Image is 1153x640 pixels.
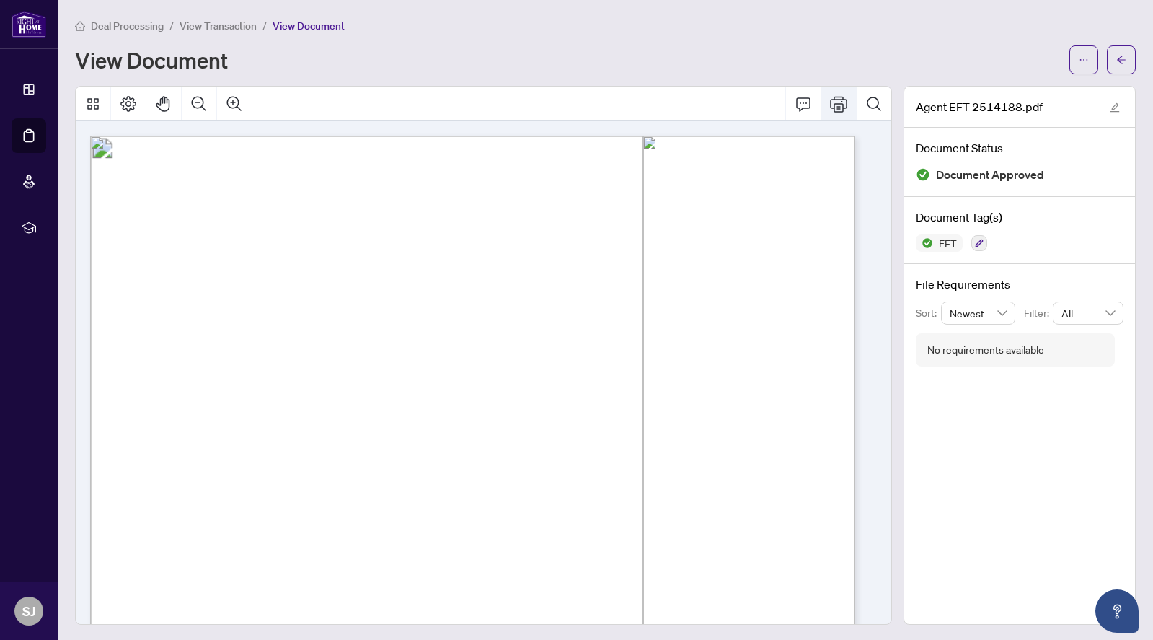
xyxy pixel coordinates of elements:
p: Filter: [1024,305,1053,321]
div: No requirements available [927,342,1044,358]
span: Newest [950,302,1007,324]
span: View Transaction [180,19,257,32]
span: ellipsis [1079,55,1089,65]
span: edit [1110,102,1120,113]
h1: View Document [75,48,228,71]
img: logo [12,11,46,38]
li: / [169,17,174,34]
button: Open asap [1095,589,1139,633]
h4: File Requirements [916,276,1123,293]
span: SJ [22,601,35,621]
h4: Document Status [916,139,1123,157]
li: / [262,17,267,34]
img: Status Icon [916,234,933,252]
span: All [1061,302,1115,324]
span: home [75,21,85,31]
span: View Document [273,19,345,32]
span: Agent EFT 2514188.pdf [916,98,1043,115]
span: Document Approved [936,165,1044,185]
h4: Document Tag(s) [916,209,1123,226]
span: Deal Processing [91,19,164,32]
span: EFT [933,238,963,248]
p: Sort: [916,305,941,321]
span: arrow-left [1116,55,1126,65]
img: Document Status [916,167,930,182]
